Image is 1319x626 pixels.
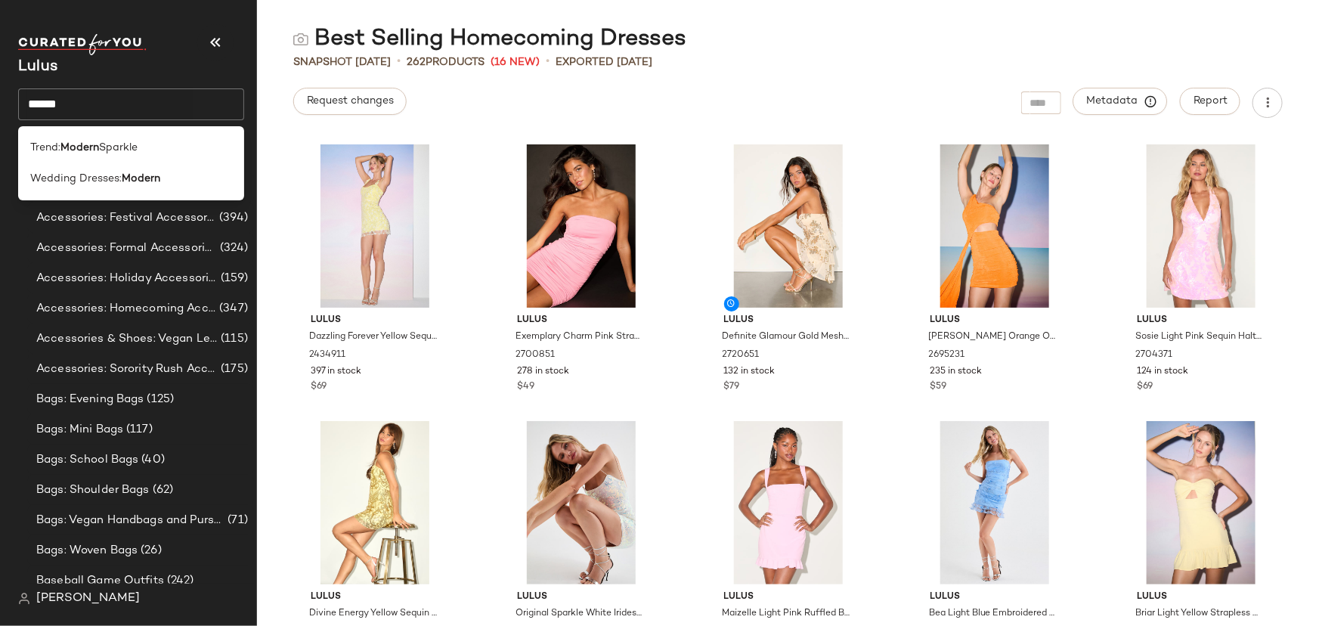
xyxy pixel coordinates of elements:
span: 2434911 [309,349,345,362]
span: Divine Energy Yellow Sequin Lace-Up A-line Mini Dress [309,607,438,621]
span: Snapshot [DATE] [293,54,391,70]
span: 124 in stock [1137,365,1188,379]
span: (125) [144,391,175,408]
span: [PERSON_NAME] Orange One-Shoulder Cutout Sash Mini Dress [929,330,1057,344]
span: (40) [138,451,165,469]
span: [PERSON_NAME] [36,590,140,608]
img: 2700851_02_front_2025-07-08.jpg [505,144,658,308]
span: Bags: Mini Bags [36,421,123,439]
img: 2720651_01_hero_2025-08-27.jpg [712,144,865,308]
span: Lulus [724,590,853,604]
button: Report [1180,88,1240,115]
button: Request changes [293,88,407,115]
span: Briar Light Yellow Strapless Cutout Mini Dress [1135,607,1264,621]
span: Metadata [1086,95,1155,108]
img: svg%3e [293,32,308,47]
img: svg%3e [18,593,30,605]
span: Bags: Evening Bags [36,391,144,408]
span: Current Company Name [18,59,57,75]
span: Lulus [724,314,853,327]
span: Lulus [930,590,1059,604]
span: (324) [217,240,248,257]
span: Maizelle Light Pink Ruffled Bustier Mini Dress [723,607,851,621]
span: (117) [123,421,153,439]
span: Lulus [517,314,646,327]
span: (26) [138,542,162,559]
span: (347) [216,300,248,318]
b: Modern [60,140,99,156]
span: $69 [1137,380,1153,394]
span: Lulus [930,314,1059,327]
span: Accessories: Holiday Accessories [36,270,218,287]
span: Bea Light Blue Embroidered Mesh Ruffled Mini Dress [929,607,1057,621]
button: Metadata [1073,88,1168,115]
span: Trend: [30,140,60,156]
span: Lulus [311,590,439,604]
span: $79 [724,380,740,394]
img: 13017701_2695231.jpg [918,144,1071,308]
span: Definite Glamour Gold Mesh Sequin Bustier Tiered Mini Dress [723,330,851,344]
span: Dazzling Forever Yellow Sequin Beaded Bodycon Mini Dress [309,330,438,344]
img: 13017461_2704711.jpg [918,421,1071,584]
span: 2704371 [1135,349,1172,362]
span: 2700851 [516,349,555,362]
img: 13017581_2434911.jpg [299,144,451,308]
span: Lulus [311,314,439,327]
span: • [397,53,401,71]
span: Lulus [517,590,646,604]
span: Report [1193,95,1228,107]
span: Exemplary Charm Pink Strapless Ruched Bodycon Mini Dress [516,330,644,344]
span: 2695231 [929,349,965,362]
span: (242) [164,572,194,590]
span: Request changes [306,95,394,107]
span: (159) [218,270,248,287]
p: Exported [DATE] [556,54,652,70]
span: Sosie Light Pink Sequin Halter Mini Dress [1135,330,1264,344]
div: Best Selling Homecoming Dresses [293,24,686,54]
img: 13017401_2208756.jpg [505,421,658,584]
span: Accessories: Formal Accessories [36,240,217,257]
span: Bags: Vegan Handbags and Purses [36,512,224,529]
span: 262 [407,57,426,68]
span: 278 in stock [517,365,569,379]
span: Accessories & Shoes: Vegan Leather [36,330,218,348]
span: $69 [311,380,327,394]
span: (115) [218,330,248,348]
img: 2704031_01_hero_2025-06-10.jpg [299,421,451,584]
span: Accessories: Sorority Rush Accessories [36,361,218,378]
span: Lulus [1137,590,1265,604]
span: $49 [517,380,534,394]
span: Bags: Woven Bags [36,542,138,559]
img: cfy_white_logo.C9jOOHJF.svg [18,34,147,55]
span: (394) [216,209,248,227]
span: • [546,53,550,71]
span: (175) [218,361,248,378]
div: Products [407,54,485,70]
span: 397 in stock [311,365,361,379]
span: Sparkle [99,140,138,156]
span: (16 New) [491,54,540,70]
img: 13017801_2706931.jpg [1125,421,1277,584]
span: Bags: Shoulder Bags [36,482,150,499]
span: $59 [930,380,947,394]
span: Wedding Dresses: [30,171,122,187]
span: Baseball Game Outfits [36,572,164,590]
span: (71) [224,512,248,529]
span: Original Sparkle White Iridescent Sequin Backless Mini Dress [516,607,644,621]
img: 2714191_01_hero_2025-08-22.jpg [712,421,865,584]
b: Modern [122,171,160,187]
span: 235 in stock [930,365,983,379]
span: Accessories: Festival Accessories [36,209,216,227]
span: Accessories: Homecoming Accessories [36,300,216,318]
span: Bags: School Bags [36,451,138,469]
span: (62) [150,482,174,499]
span: Lulus [1137,314,1265,327]
span: 132 in stock [724,365,776,379]
img: 2704371_02_front_2025-07-25.jpg [1125,144,1277,308]
span: 2720651 [723,349,760,362]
